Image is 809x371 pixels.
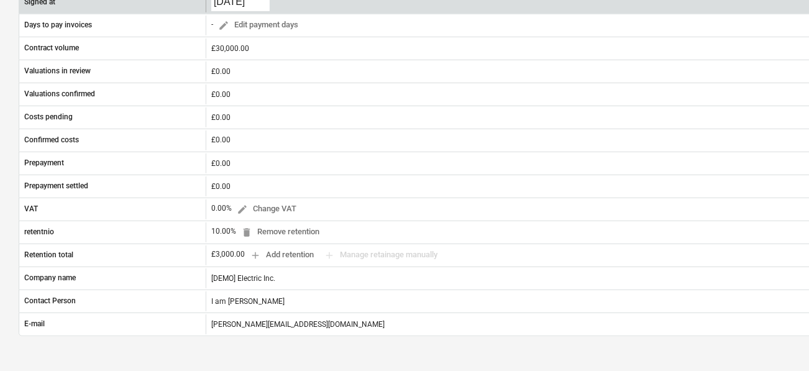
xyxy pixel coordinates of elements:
[211,222,324,242] div: 10.00%
[241,225,319,239] span: Remove retention
[232,199,301,219] button: Change VAT
[250,248,314,262] span: Add retention
[747,311,809,371] iframe: Chat Widget
[237,204,248,215] span: edit
[24,89,95,99] p: Valuations confirmed
[24,158,64,168] p: Prepayment
[241,227,252,238] span: delete
[24,135,79,145] p: Confirmed costs
[24,227,54,237] p: retentnio
[237,202,296,216] span: Change VAT
[24,296,76,306] p: Contact Person
[211,135,231,145] p: £0.00
[218,18,298,32] span: Edit payment days
[213,16,303,35] button: Edit payment days
[24,273,76,283] p: Company name
[24,181,88,191] p: Prepayment settled
[211,16,303,35] div: -
[218,20,229,31] span: edit
[24,43,79,53] p: Contract volume
[211,245,442,265] div: £3,000.00
[245,245,319,265] button: Add retention
[24,204,38,214] p: VAT
[24,319,45,329] p: E-mail
[236,222,324,242] button: Remove retention
[24,66,91,76] p: Valuations in review
[24,20,92,30] p: Days to pay invoices
[250,250,261,261] span: add
[211,199,301,219] div: 0.00%
[24,112,73,122] p: Costs pending
[24,250,73,260] p: Retention total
